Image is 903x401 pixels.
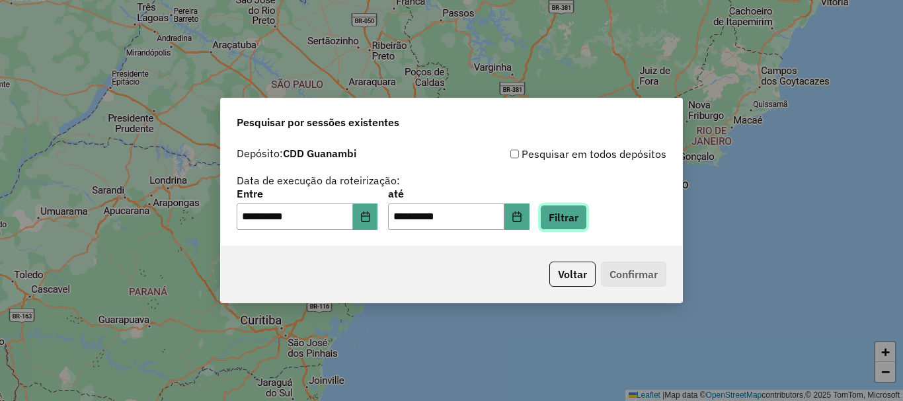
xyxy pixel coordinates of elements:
[283,147,356,160] strong: CDD Guanambi
[451,146,666,162] div: Pesquisar em todos depósitos
[549,262,596,287] button: Voltar
[237,145,356,161] label: Depósito:
[237,172,400,188] label: Data de execução da roteirização:
[504,203,530,230] button: Choose Date
[540,205,587,230] button: Filtrar
[353,203,378,230] button: Choose Date
[237,114,399,130] span: Pesquisar por sessões existentes
[388,186,529,201] label: até
[237,186,377,201] label: Entre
